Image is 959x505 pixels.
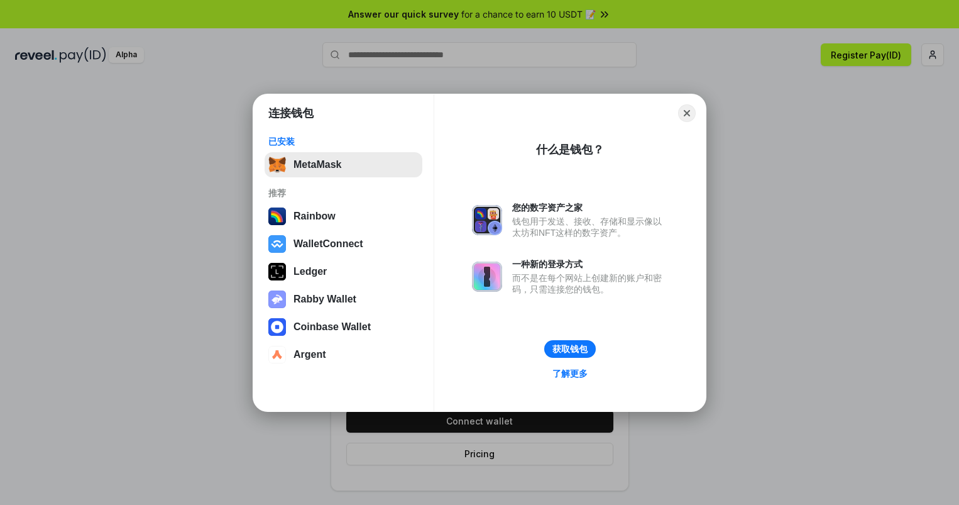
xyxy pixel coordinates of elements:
button: 获取钱包 [544,340,596,358]
div: Rainbow [293,211,336,222]
div: 获取钱包 [552,343,588,355]
button: Rabby Wallet [265,287,422,312]
button: WalletConnect [265,231,422,257]
div: 已安装 [268,136,419,147]
button: MetaMask [265,152,422,177]
div: Coinbase Wallet [293,321,371,333]
button: Rainbow [265,204,422,229]
div: 了解更多 [552,368,588,379]
div: 什么是钱包？ [536,142,604,157]
img: svg+xml,%3Csvg%20xmlns%3D%22http%3A%2F%2Fwww.w3.org%2F2000%2Fsvg%22%20fill%3D%22none%22%20viewBox... [268,291,286,308]
img: svg+xml,%3Csvg%20width%3D%2228%22%20height%3D%2228%22%20viewBox%3D%220%200%2028%2028%22%20fill%3D... [268,318,286,336]
div: WalletConnect [293,238,363,250]
img: svg+xml,%3Csvg%20width%3D%2228%22%20height%3D%2228%22%20viewBox%3D%220%200%2028%2028%22%20fill%3D... [268,235,286,253]
div: Ledger [293,266,327,277]
button: Coinbase Wallet [265,314,422,340]
div: 而不是在每个网站上创建新的账户和密码，只需连接您的钱包。 [512,272,668,295]
div: MetaMask [293,159,341,170]
img: svg+xml,%3Csvg%20width%3D%2228%22%20height%3D%2228%22%20viewBox%3D%220%200%2028%2028%22%20fill%3D... [268,346,286,363]
img: svg+xml,%3Csvg%20xmlns%3D%22http%3A%2F%2Fwww.w3.org%2F2000%2Fsvg%22%20fill%3D%22none%22%20viewBox... [472,262,502,292]
h1: 连接钱包 [268,106,314,121]
div: Argent [293,349,326,360]
div: 一种新的登录方式 [512,258,668,270]
div: Rabby Wallet [293,294,356,305]
button: Close [678,104,696,122]
button: Ledger [265,259,422,284]
img: svg+xml,%3Csvg%20xmlns%3D%22http%3A%2F%2Fwww.w3.org%2F2000%2Fsvg%22%20fill%3D%22none%22%20viewBox... [472,205,502,235]
button: Argent [265,342,422,367]
a: 了解更多 [545,365,595,382]
img: svg+xml,%3Csvg%20width%3D%22120%22%20height%3D%22120%22%20viewBox%3D%220%200%20120%20120%22%20fil... [268,208,286,225]
div: 您的数字资产之家 [512,202,668,213]
div: 钱包用于发送、接收、存储和显示像以太坊和NFT这样的数字资产。 [512,216,668,238]
img: svg+xml,%3Csvg%20fill%3D%22none%22%20height%3D%2233%22%20viewBox%3D%220%200%2035%2033%22%20width%... [268,156,286,174]
img: svg+xml,%3Csvg%20xmlns%3D%22http%3A%2F%2Fwww.w3.org%2F2000%2Fsvg%22%20width%3D%2228%22%20height%3... [268,263,286,280]
div: 推荐 [268,187,419,199]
